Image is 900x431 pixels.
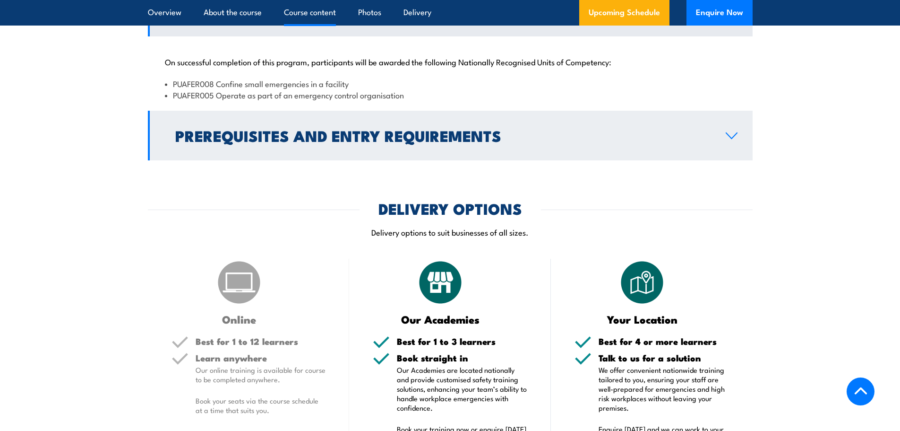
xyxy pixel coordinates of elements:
[165,89,736,100] li: PUAFER005 Operate as part of an emergency control organisation
[148,111,753,160] a: Prerequisites and Entry Requirements
[171,314,307,325] h3: Online
[165,57,736,66] p: On successful completion of this program, participants will be awarded the following Nationally R...
[148,227,753,237] p: Delivery options to suit businesses of all sizes.
[196,337,326,346] h5: Best for 1 to 12 learners
[397,353,527,362] h5: Book straight in
[378,202,522,215] h2: DELIVERY OPTIONS
[196,396,326,415] p: Book your seats via the course schedule at a time that suits you.
[574,314,710,325] h3: Your Location
[196,353,326,362] h5: Learn anywhere
[599,365,729,413] p: We offer convenient nationwide training tailored to you, ensuring your staff are well-prepared fo...
[373,314,508,325] h3: Our Academies
[175,129,711,142] h2: Prerequisites and Entry Requirements
[397,337,527,346] h5: Best for 1 to 3 learners
[165,78,736,89] li: PUAFER008 Confine small emergencies in a facility
[599,353,729,362] h5: Talk to us for a solution
[599,337,729,346] h5: Best for 4 or more learners
[397,365,527,413] p: Our Academies are located nationally and provide customised safety training solutions, enhancing ...
[196,365,326,384] p: Our online training is available for course to be completed anywhere.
